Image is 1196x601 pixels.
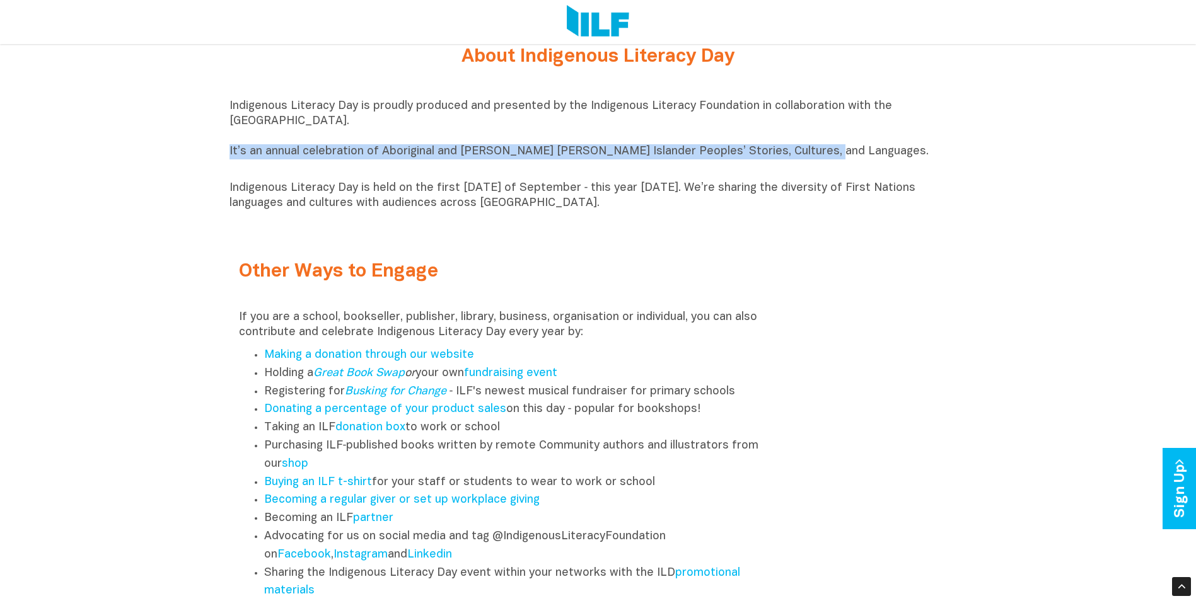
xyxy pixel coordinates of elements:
a: Becoming a regular giver or set up workplace giving [264,495,540,505]
a: Great Book Swap [313,368,405,379]
a: shop [282,459,308,469]
a: fundraising event [464,368,557,379]
a: Facebook [277,549,331,560]
a: donation box [335,422,405,433]
p: Indigenous Literacy Day is held on the first [DATE] of September ‑ this year [DATE]. We’re sharin... [229,181,967,211]
li: Holding a your own [264,365,774,383]
h2: About Indigenous Literacy Day [362,47,835,67]
a: Linkedin [407,549,452,560]
li: Taking an ILF to work or school [264,419,774,437]
em: or [313,368,415,379]
li: on this day ‑ popular for bookshops! [264,401,774,419]
h2: Other Ways to Engage [239,261,774,282]
a: Donating a percentage of your product sales [264,404,506,415]
li: Purchasing ILF‑published books written by remote Community authors and illustrators from our [264,437,774,474]
a: Buying an ILF t-shirt [264,477,372,488]
a: Making a donation through our website [264,350,474,360]
a: Instagram [334,549,388,560]
li: Sharing the Indigenous Literacy Day event within your networks with the ILD [264,564,774,601]
li: for your staff or students to wear to work or school [264,474,774,492]
li: Advocating for us on social media and tag @IndigenousLiteracyFoundation on , and [264,528,774,564]
a: partner [353,513,393,524]
p: If you are a school, bookseller, publisher, library, business, organisation or individual, you ca... [239,310,774,340]
li: Becoming an ILF [264,510,774,528]
p: Indigenous Literacy Day is proudly produced and presented by the Indigenous Literacy Foundation i... [229,99,967,175]
img: Logo [567,5,629,39]
li: Registering for ‑ ILF's newest musical fundraiser for primary schools [264,383,774,401]
a: Busking for Change [345,386,446,397]
div: Scroll Back to Top [1172,577,1191,596]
